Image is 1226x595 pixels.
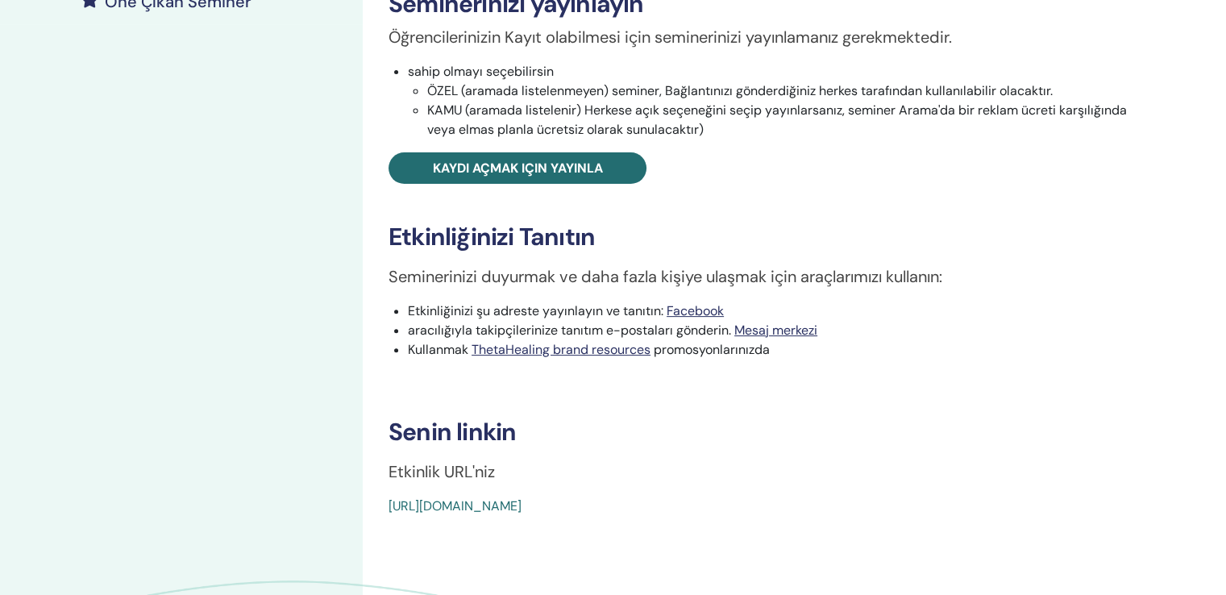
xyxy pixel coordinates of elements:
p: Seminerinizi duyurmak ve daha fazla kişiye ulaşmak için araçlarımızı kullanın: [389,264,1154,289]
h3: Etkinliğinizi Tanıtın [389,223,1154,252]
li: ÖZEL (aramada listelenmeyen) seminer, Bağlantınızı gönderdiğiniz herkes tarafından kullanılabilir... [427,81,1154,101]
span: Kaydı açmak için yayınla [433,160,603,177]
li: aracılığıyla takipçilerinize tanıtım e-postaları gönderin. [408,321,1154,340]
li: KAMU (aramada listelenir) Herkese açık seçeneğini seçip yayınlarsanız, seminer Arama'da bir rekla... [427,101,1154,139]
li: Kullanmak promosyonlarınızda [408,340,1154,360]
a: ThetaHealing brand resources [472,341,650,358]
h3: Senin linkin [389,418,1154,447]
a: Kaydı açmak için yayınla [389,152,646,184]
p: Öğrencilerinizin Kayıt olabilmesi için seminerinizi yayınlamanız gerekmektedir. [389,25,1154,49]
a: Facebook [667,302,724,319]
a: [URL][DOMAIN_NAME] [389,497,522,514]
li: sahip olmayı seçebilirsin [408,62,1154,139]
p: Etkinlik URL'niz [389,460,1154,484]
li: Etkinliğinizi şu adreste yayınlayın ve tanıtın: [408,302,1154,321]
a: Mesaj merkezi [734,322,817,339]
